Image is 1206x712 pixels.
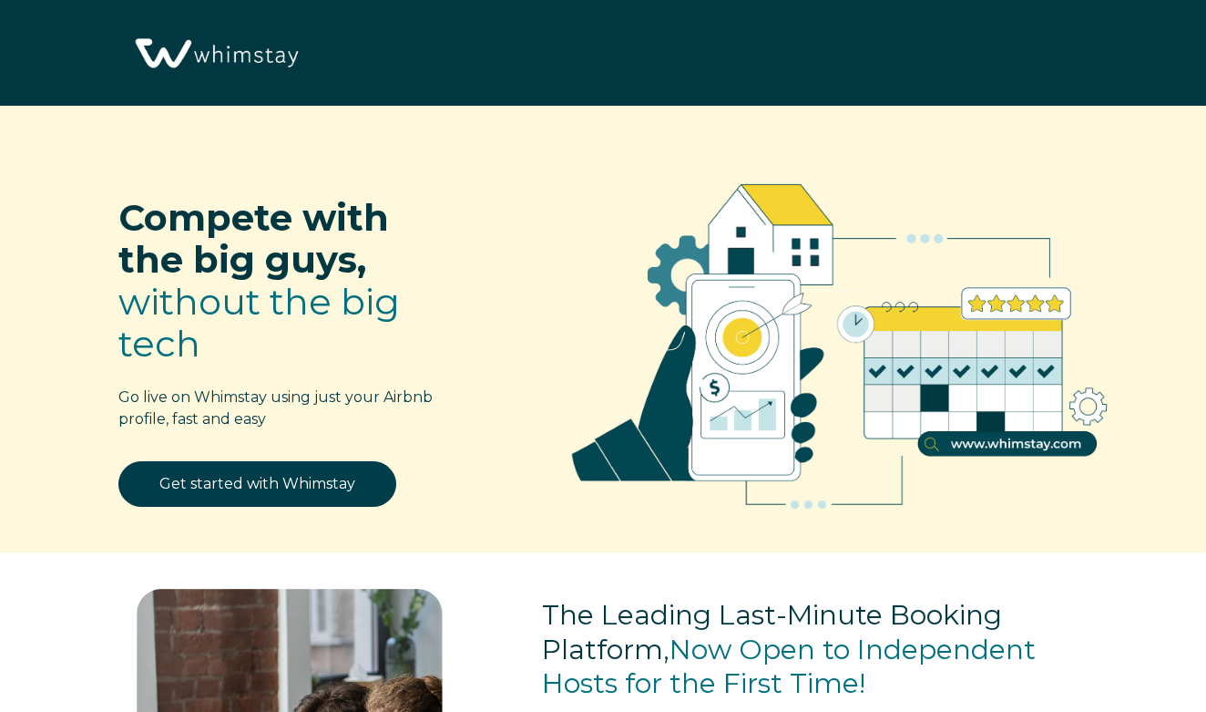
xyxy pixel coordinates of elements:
span: Compete with the big guys, [118,195,389,282]
span: Go live on Whimstay using just your Airbnb profile, fast and easy [118,388,433,428]
a: Get started with Whimstay [118,461,396,507]
img: RBO Ilustrations-02 [528,133,1151,542]
span: Now Open to Independent Hosts for the First Time! [542,633,1036,701]
span: The Leading Last-Minute Booking Platform, [542,598,1002,666]
span: without the big tech [118,279,400,366]
img: Whimstay Logo-02 1 [128,9,303,99]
